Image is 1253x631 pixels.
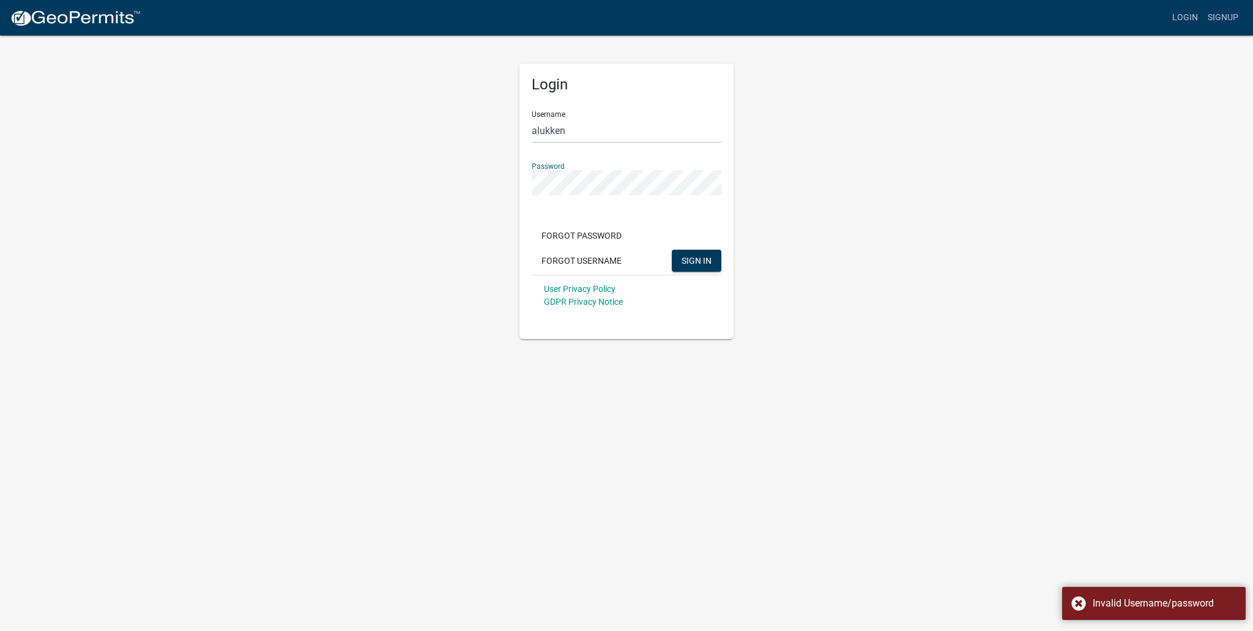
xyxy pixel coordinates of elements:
[532,225,631,247] button: Forgot Password
[532,250,631,272] button: Forgot Username
[544,297,623,307] a: GDPR Privacy Notice
[672,250,721,272] button: SIGN IN
[682,255,712,265] span: SIGN IN
[544,284,615,294] a: User Privacy Policy
[1167,6,1203,29] a: Login
[1203,6,1243,29] a: Signup
[1093,596,1236,611] div: Invalid Username/password
[532,76,721,94] h5: Login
